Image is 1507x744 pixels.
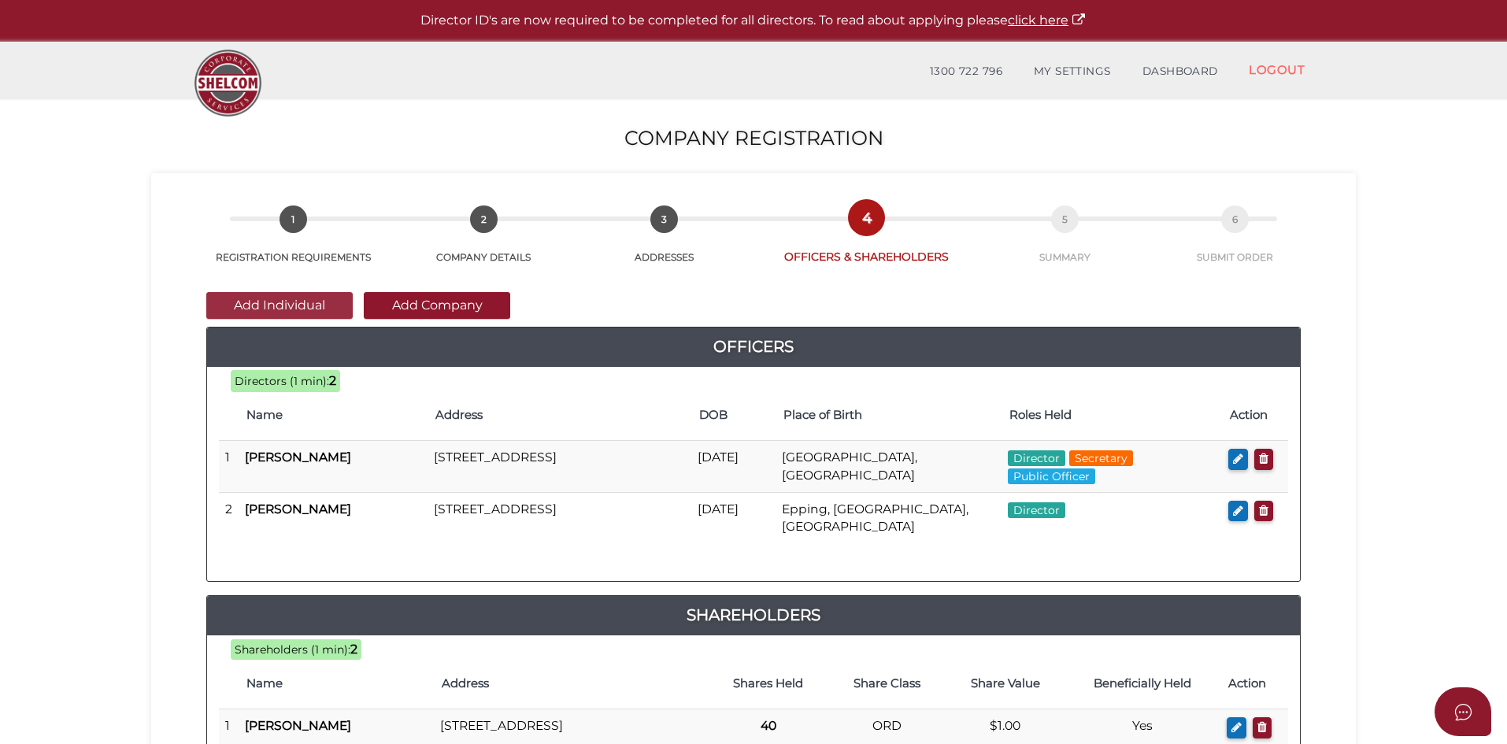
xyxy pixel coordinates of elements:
[1018,56,1127,87] a: MY SETTINGS
[776,441,1002,493] td: [GEOGRAPHIC_DATA], [GEOGRAPHIC_DATA]
[191,223,395,264] a: 1REGISTRATION REQUIREMENTS
[572,223,757,264] a: 3ADDRESSES
[914,56,1018,87] a: 1300 722 796
[716,677,820,690] h4: Shares Held
[1233,54,1320,86] a: LOGOUT
[187,42,269,124] img: Logo
[1069,450,1133,466] span: Secretary
[395,223,572,264] a: 2COMPANY DETAILS
[246,409,420,422] h4: Name
[1009,409,1214,422] h4: Roles Held
[1221,205,1249,233] span: 6
[245,718,351,733] b: [PERSON_NAME]
[428,492,691,543] td: [STREET_ADDRESS]
[207,602,1300,627] a: Shareholders
[691,492,776,543] td: [DATE]
[245,502,351,516] b: [PERSON_NAME]
[329,373,336,388] b: 2
[1008,468,1095,484] span: Public Officer
[442,677,701,690] h4: Address
[428,441,691,493] td: [STREET_ADDRESS]
[1072,677,1213,690] h4: Beneficially Held
[1051,205,1079,233] span: 5
[853,204,880,231] span: 4
[1127,56,1234,87] a: DASHBOARD
[1228,677,1280,690] h4: Action
[235,374,329,388] span: Directors (1 min):
[835,677,938,690] h4: Share Class
[954,677,1057,690] h4: Share Value
[699,409,768,422] h4: DOB
[246,677,426,690] h4: Name
[757,221,976,265] a: 4OFFICERS & SHAREHOLDERS
[1230,409,1280,422] h4: Action
[783,409,994,422] h4: Place of Birth
[280,205,307,233] span: 1
[1008,502,1065,518] span: Director
[1153,223,1316,264] a: 6SUBMIT ORDER
[976,223,1153,264] a: 5SUMMARY
[350,642,357,657] b: 2
[219,441,239,493] td: 1
[1435,687,1491,736] button: Open asap
[761,718,776,733] b: 40
[219,492,239,543] td: 2
[235,642,350,657] span: Shareholders (1 min):
[1008,450,1065,466] span: Director
[245,450,351,465] b: [PERSON_NAME]
[435,409,683,422] h4: Address
[207,334,1300,359] a: Officers
[650,205,678,233] span: 3
[206,292,353,319] button: Add Individual
[691,441,776,493] td: [DATE]
[1008,13,1087,28] a: click here
[364,292,510,319] button: Add Company
[470,205,498,233] span: 2
[39,12,1468,30] p: Director ID's are now required to be completed for all directors. To read about applying please
[776,492,1002,543] td: Epping, [GEOGRAPHIC_DATA], [GEOGRAPHIC_DATA]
